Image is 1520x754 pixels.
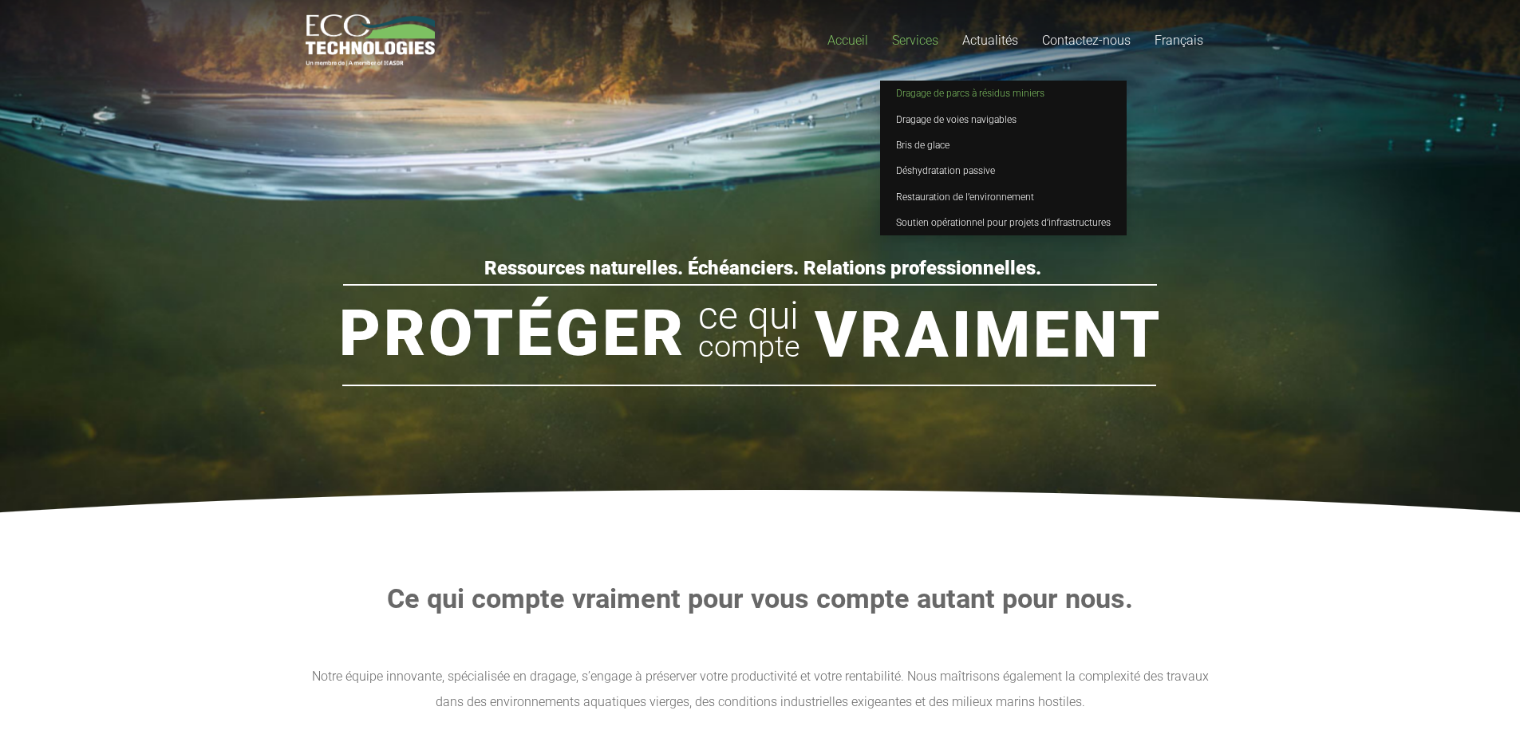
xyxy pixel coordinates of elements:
a: Dragage de parcs à résidus miniers [880,81,1127,106]
a: Restauration de l’environnement [880,184,1127,210]
span: Dragage de parcs à résidus miniers [896,88,1044,99]
span: Actualités [962,33,1018,48]
span: Bris de glace [896,140,950,151]
strong: Ce qui compte vraiment pour vous compte autant pour nous. [387,582,1133,614]
a: Soutien opérationnel pour projets d’infrastructures [880,210,1127,235]
span: Restauration de l’environnement [896,191,1034,203]
rs-layer: Ressources naturelles. Échéanciers. Relations professionnelles. [484,259,1041,277]
a: Dragage de voies navigables [880,106,1127,132]
span: Déshydratation passive [896,165,995,176]
a: Déshydratation passive [880,158,1127,184]
div: Notre équipe innovante, spécialisée en dragage, s’engage à préserver votre productivité et votre ... [306,664,1215,715]
span: Accueil [827,33,868,48]
rs-layer: Protéger [339,294,686,373]
span: Soutien opérationnel pour projets d’infrastructures [896,217,1111,228]
a: logo_EcoTech_ASDR_RGB [306,14,436,66]
span: Français [1155,33,1203,48]
span: Contactez-nous [1042,33,1131,48]
rs-layer: Vraiment [815,295,1163,375]
rs-layer: ce qui [698,293,799,339]
rs-layer: compte [698,323,800,369]
a: Bris de glace [880,132,1127,158]
span: Dragage de voies navigables [896,114,1017,125]
span: Services [892,33,938,48]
